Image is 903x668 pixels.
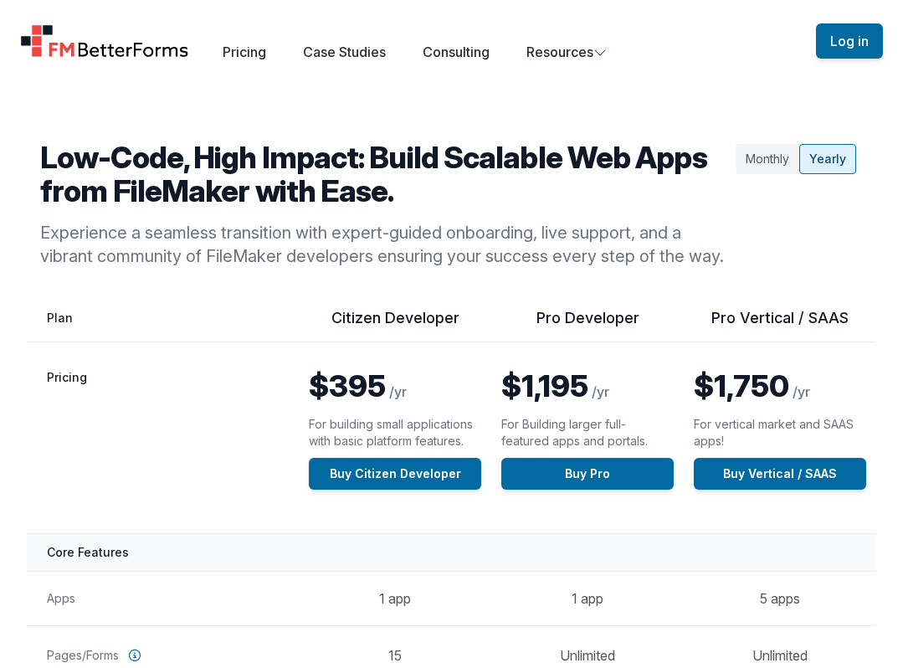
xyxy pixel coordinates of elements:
p: For vertical market and SAAS apps! [694,416,861,450]
div: Yearly [799,144,856,174]
button: Log in [816,23,883,59]
th: Pricing [27,342,299,534]
a: Buy Citizen Developer [309,458,481,490]
td: 1 app [491,571,684,625]
span: /yr [793,383,810,400]
span: /yr [389,383,407,400]
span: $1,195 [501,367,588,404]
th: Apps [27,571,299,625]
button: Resources [526,42,607,62]
span: Plan [47,311,73,325]
a: Home [20,24,189,58]
th: Citizen Developer [299,308,491,342]
span: $395 [309,367,386,404]
p: For Building larger full-featured apps and portals. [501,416,669,450]
td: 1 app [299,571,491,625]
h2: Low-Code, High Impact: Build Scalable Web Apps from FileMaker with Ease. [40,141,729,208]
p: Experience a seamless transition with expert-guided onboarding, live support, and a vibrant commu... [40,221,729,268]
a: Consulting [423,44,490,60]
span: $1,750 [694,367,789,404]
td: 5 apps [684,571,876,625]
div: Monthly [736,144,799,174]
a: Buy Pro [501,458,674,490]
th: Core Features [27,533,876,571]
span: /yr [592,383,609,400]
th: Pro Developer [491,308,684,342]
p: For building small applications with basic platform features. [309,416,476,450]
a: Case Studies [303,44,386,60]
a: Pricing [223,44,266,60]
th: Pro Vertical / SAAS [684,308,876,342]
a: Buy Vertical / SAAS [694,458,866,490]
